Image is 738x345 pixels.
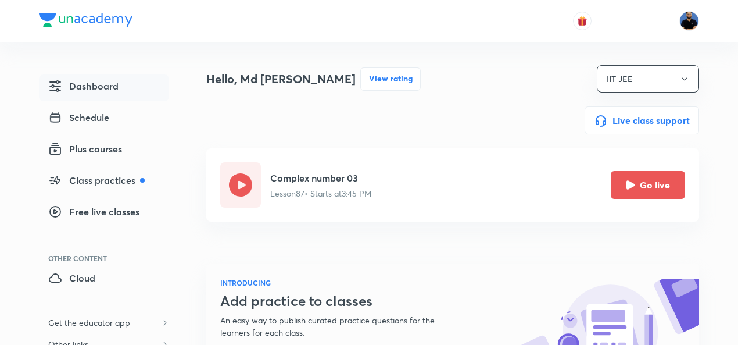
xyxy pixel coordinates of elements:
p: An easy way to publish curated practice questions for the learners for each class. [220,314,463,339]
span: Dashboard [48,79,119,93]
h6: Get the educator app [39,312,139,333]
button: avatar [573,12,592,30]
button: Live class support [585,106,699,134]
a: Schedule [39,106,169,133]
a: Cloud [39,266,169,293]
iframe: Help widget launcher [635,300,725,332]
p: Lesson 87 • Starts at 3:45 PM [270,187,371,200]
img: Md Afroj [679,11,699,31]
h3: Add practice to classes [220,293,463,310]
span: Class practices [48,173,145,187]
div: Other Content [48,255,169,262]
span: Schedule [48,111,109,125]
h5: Complex number 03 [270,171,371,185]
a: Company Logo [39,13,132,30]
span: Cloud [48,271,95,285]
h4: Hello, Md [PERSON_NAME] [206,70,356,88]
a: Class practices [39,169,169,195]
img: avatar [577,16,587,26]
button: View rating [360,67,421,91]
span: Plus courses [48,142,122,156]
a: Dashboard [39,74,169,101]
a: Plus courses [39,137,169,164]
a: Free live classes [39,200,169,227]
button: IIT JEE [597,65,699,93]
h6: INTRODUCING [220,278,463,288]
span: Free live classes [48,205,139,219]
img: Company Logo [39,13,132,27]
button: Go live [611,171,685,199]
